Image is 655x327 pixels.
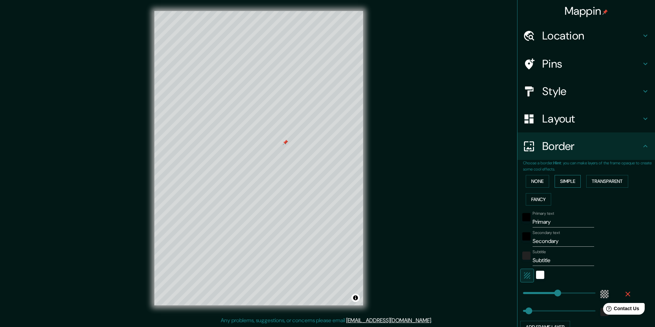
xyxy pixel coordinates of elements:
[432,316,433,325] div: .
[565,4,608,18] h4: Mappin
[542,112,641,126] h4: Layout
[522,213,531,221] button: black
[517,50,655,78] div: Pins
[221,316,432,325] p: Any problems, suggestions, or concerns please email .
[522,252,531,260] button: color-222222
[433,316,435,325] div: .
[542,84,641,98] h4: Style
[533,249,546,255] label: Subtitle
[553,160,561,166] b: Hint
[542,29,641,43] h4: Location
[586,175,628,188] button: Transparent
[536,271,544,279] button: white
[533,211,554,217] label: Primary text
[555,175,581,188] button: Simple
[517,132,655,160] div: Border
[517,22,655,49] div: Location
[526,193,551,206] button: Fancy
[594,300,647,319] iframe: Help widget launcher
[522,232,531,241] button: black
[526,175,549,188] button: None
[517,78,655,105] div: Style
[602,9,608,15] img: pin-icon.png
[346,317,431,324] a: [EMAIL_ADDRESS][DOMAIN_NAME]
[542,139,641,153] h4: Border
[517,105,655,132] div: Layout
[542,57,641,71] h4: Pins
[523,160,655,172] p: Choose a border. : you can make layers of the frame opaque to create some cool effects.
[600,290,609,298] button: color-55555544
[351,294,360,302] button: Toggle attribution
[533,230,560,236] label: Secondary text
